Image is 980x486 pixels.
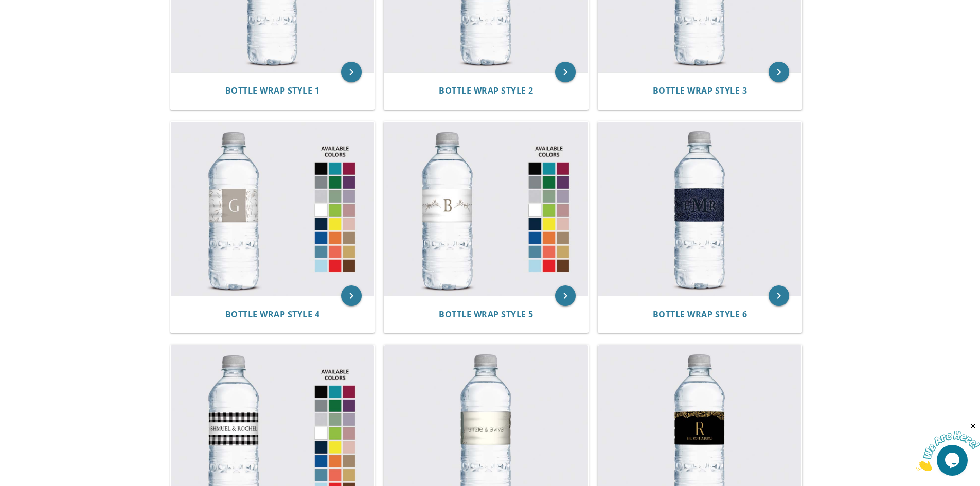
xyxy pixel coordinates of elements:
[555,62,576,82] a: keyboard_arrow_right
[916,422,980,471] iframe: chat widget
[384,122,588,296] img: Bottle Wrap Style 5
[341,285,362,306] a: keyboard_arrow_right
[439,85,533,96] span: Bottle Wrap Style 2
[653,310,747,319] a: Bottle Wrap Style 6
[653,86,747,96] a: Bottle Wrap Style 3
[171,122,375,296] img: Bottle Wrap Style 4
[341,62,362,82] a: keyboard_arrow_right
[555,285,576,306] a: keyboard_arrow_right
[225,86,320,96] a: Bottle Wrap Style 1
[769,62,789,82] a: keyboard_arrow_right
[225,310,320,319] a: Bottle Wrap Style 4
[598,122,802,296] img: Bottle Wrap Style 6
[439,86,533,96] a: Bottle Wrap Style 2
[225,309,320,320] span: Bottle Wrap Style 4
[439,309,533,320] span: Bottle Wrap Style 5
[225,85,320,96] span: Bottle Wrap Style 1
[769,285,789,306] a: keyboard_arrow_right
[653,85,747,96] span: Bottle Wrap Style 3
[439,310,533,319] a: Bottle Wrap Style 5
[653,309,747,320] span: Bottle Wrap Style 6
